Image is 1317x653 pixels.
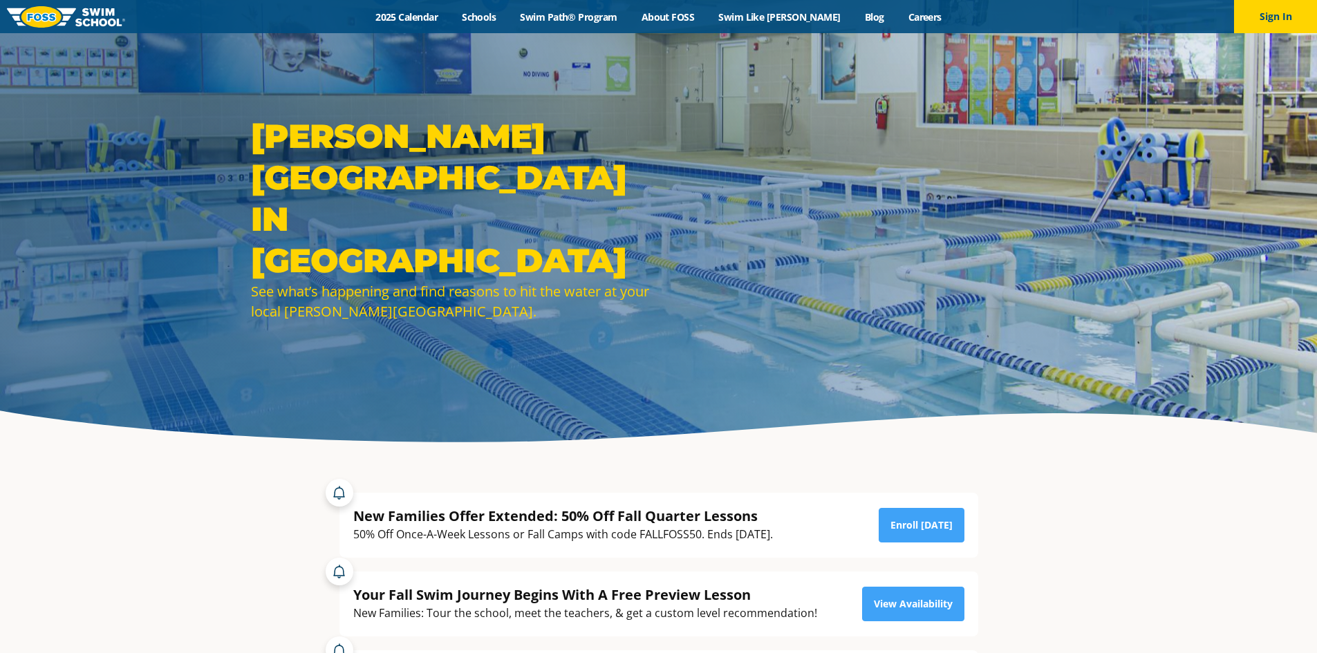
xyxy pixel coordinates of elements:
[707,10,853,23] a: Swim Like [PERSON_NAME]
[353,507,773,525] div: New Families Offer Extended: 50% Off Fall Quarter Lessons
[251,115,652,281] h1: [PERSON_NAME][GEOGRAPHIC_DATA] in [GEOGRAPHIC_DATA]
[508,10,629,23] a: Swim Path® Program
[629,10,707,23] a: About FOSS
[862,587,964,621] a: View Availability
[353,585,817,604] div: Your Fall Swim Journey Begins With A Free Preview Lesson
[7,6,125,28] img: FOSS Swim School Logo
[879,508,964,542] a: Enroll [DATE]
[353,604,817,623] div: New Families: Tour the school, meet the teachers, & get a custom level recommendation!
[364,10,450,23] a: 2025 Calendar
[251,281,652,321] div: See what’s happening and find reasons to hit the water at your local [PERSON_NAME][GEOGRAPHIC_DATA].
[353,525,773,544] div: 50% Off Once-A-Week Lessons or Fall Camps with code FALLFOSS50. Ends [DATE].
[450,10,508,23] a: Schools
[852,10,896,23] a: Blog
[896,10,953,23] a: Careers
